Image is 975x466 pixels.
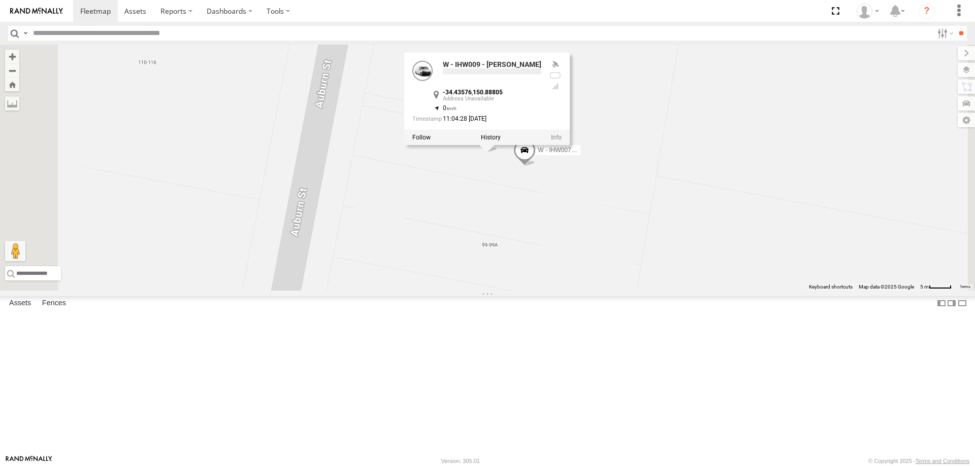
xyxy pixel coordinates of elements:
[549,82,562,90] div: Last Event GSM Signal Strength
[10,8,63,15] img: rand-logo.svg
[551,134,562,141] a: View Asset Details
[412,134,431,141] label: Realtime tracking of Asset
[868,458,969,464] div: © Copyright 2025 -
[443,89,541,101] div: ,
[443,88,472,95] strong: -34.43576
[443,104,457,111] span: 0
[6,456,52,466] a: Visit our Website
[859,284,914,290] span: Map data ©2025 Google
[37,296,71,310] label: Fences
[549,71,562,80] div: No battery health information received from this device.
[957,296,967,311] label: Hide Summary Table
[412,116,541,124] div: Date/time of location update
[473,88,503,95] strong: 150.88805
[5,78,19,91] button: Zoom Home
[936,296,947,311] label: Dock Summary Table to the Left
[933,26,955,41] label: Search Filter Options
[916,458,969,464] a: Terms and Conditions
[21,26,29,41] label: Search Query
[5,50,19,63] button: Zoom in
[958,113,975,127] label: Map Settings
[4,296,36,310] label: Assets
[919,3,935,19] i: ?
[538,147,627,154] span: W - IHW007 - [PERSON_NAME]
[5,63,19,78] button: Zoom out
[549,60,562,68] div: Valid GPS Fix
[809,283,853,291] button: Keyboard shortcuts
[412,60,433,81] a: View Asset Details
[5,241,25,261] button: Drag Pegman onto the map to open Street View
[443,60,541,68] a: W - IHW009 - [PERSON_NAME]
[917,283,955,291] button: Map Scale: 5 m per 41 pixels
[947,296,957,311] label: Dock Summary Table to the Right
[481,134,501,141] label: View Asset History
[441,458,480,464] div: Version: 305.01
[960,285,970,289] a: Terms
[920,284,929,290] span: 5 m
[853,4,883,19] div: Tye Clark
[5,96,19,111] label: Measure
